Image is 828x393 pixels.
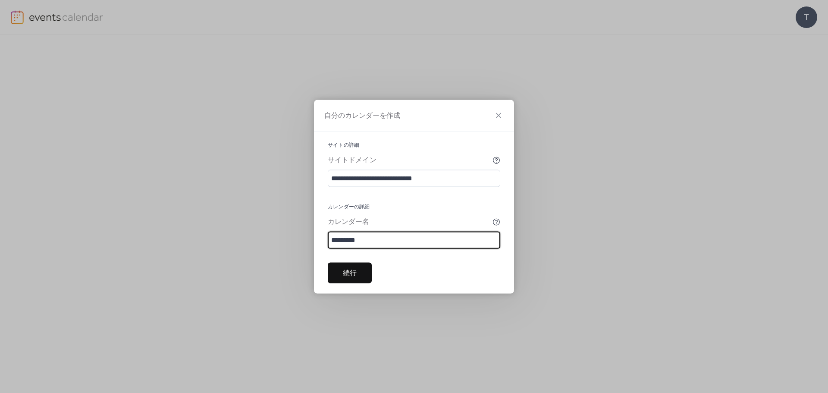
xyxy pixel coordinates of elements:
[328,217,491,227] div: カレンダー名
[328,203,370,210] span: カレンダーの詳細
[328,262,372,283] button: 続行
[343,268,357,278] span: 続行
[328,141,359,148] span: サイトの詳細
[324,110,400,121] span: 自分のカレンダーを作成
[328,155,491,165] div: サイトドメイン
